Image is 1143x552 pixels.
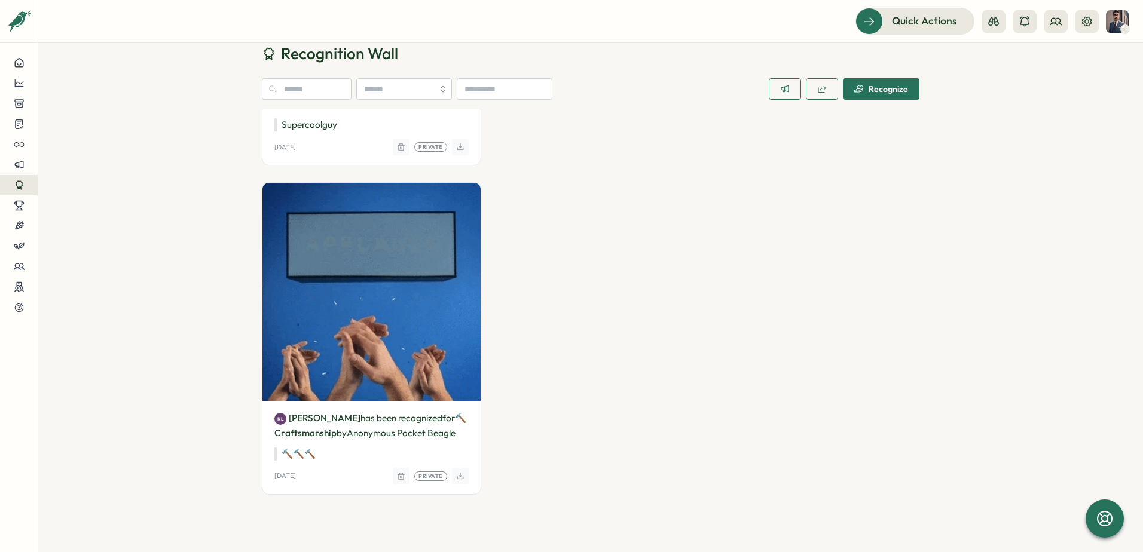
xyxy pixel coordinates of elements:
[274,118,469,131] p: Super cool guy
[281,43,398,64] span: Recognition Wall
[274,410,469,440] p: has been recognized by Anonymous Pocket Beagle
[1106,10,1129,33] img: Vy Tran
[843,78,919,100] button: Recognize
[277,412,283,425] span: KL
[274,412,466,438] span: 🔨 Craftsmanship
[418,143,442,151] span: Private
[855,8,974,34] button: Quick Actions
[854,84,908,94] div: Recognize
[274,472,296,480] p: [DATE]
[262,183,481,401] img: Recognition Image
[892,13,957,29] span: Quick Actions
[274,143,296,151] p: [DATE]
[442,412,455,424] span: for
[274,447,469,461] p: 🔨🔨🔨
[274,412,360,425] a: KL[PERSON_NAME]
[418,472,442,480] span: Private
